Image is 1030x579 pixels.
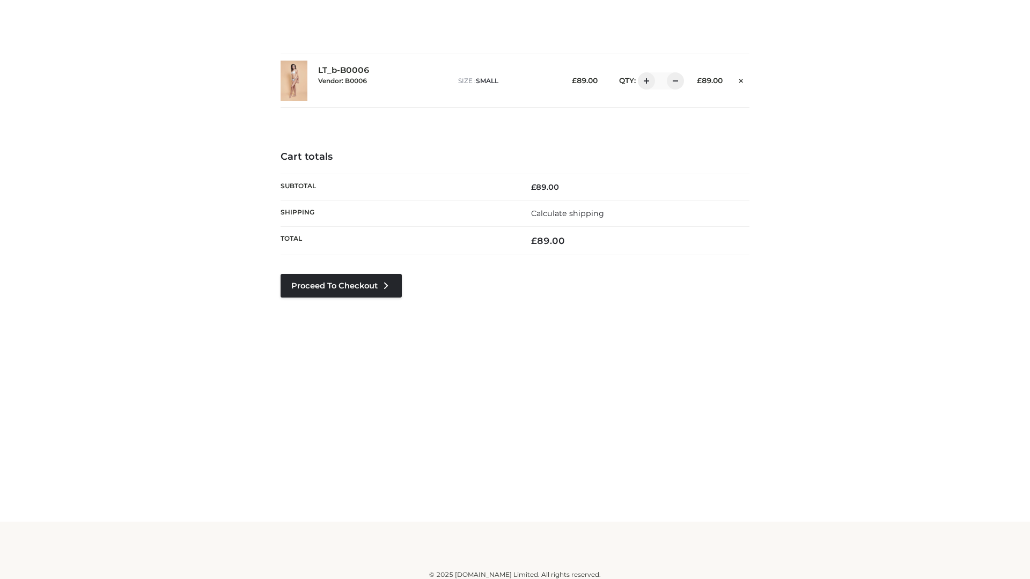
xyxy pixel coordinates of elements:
th: Total [281,227,515,255]
div: LT_b-B0006 [318,65,447,95]
th: Subtotal [281,174,515,200]
small: Vendor: B0006 [318,77,367,85]
th: Shipping [281,200,515,226]
span: £ [531,235,537,246]
bdi: 89.00 [531,235,565,246]
h4: Cart totals [281,151,749,163]
a: Calculate shipping [531,209,604,218]
bdi: 89.00 [572,76,598,85]
span: SMALL [476,77,498,85]
span: £ [572,76,577,85]
div: QTY: [608,72,680,90]
bdi: 89.00 [531,182,559,192]
span: £ [531,182,536,192]
a: Remove this item [733,72,749,86]
p: size : [458,76,555,86]
span: £ [697,76,702,85]
a: Proceed to Checkout [281,274,402,298]
bdi: 89.00 [697,76,723,85]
